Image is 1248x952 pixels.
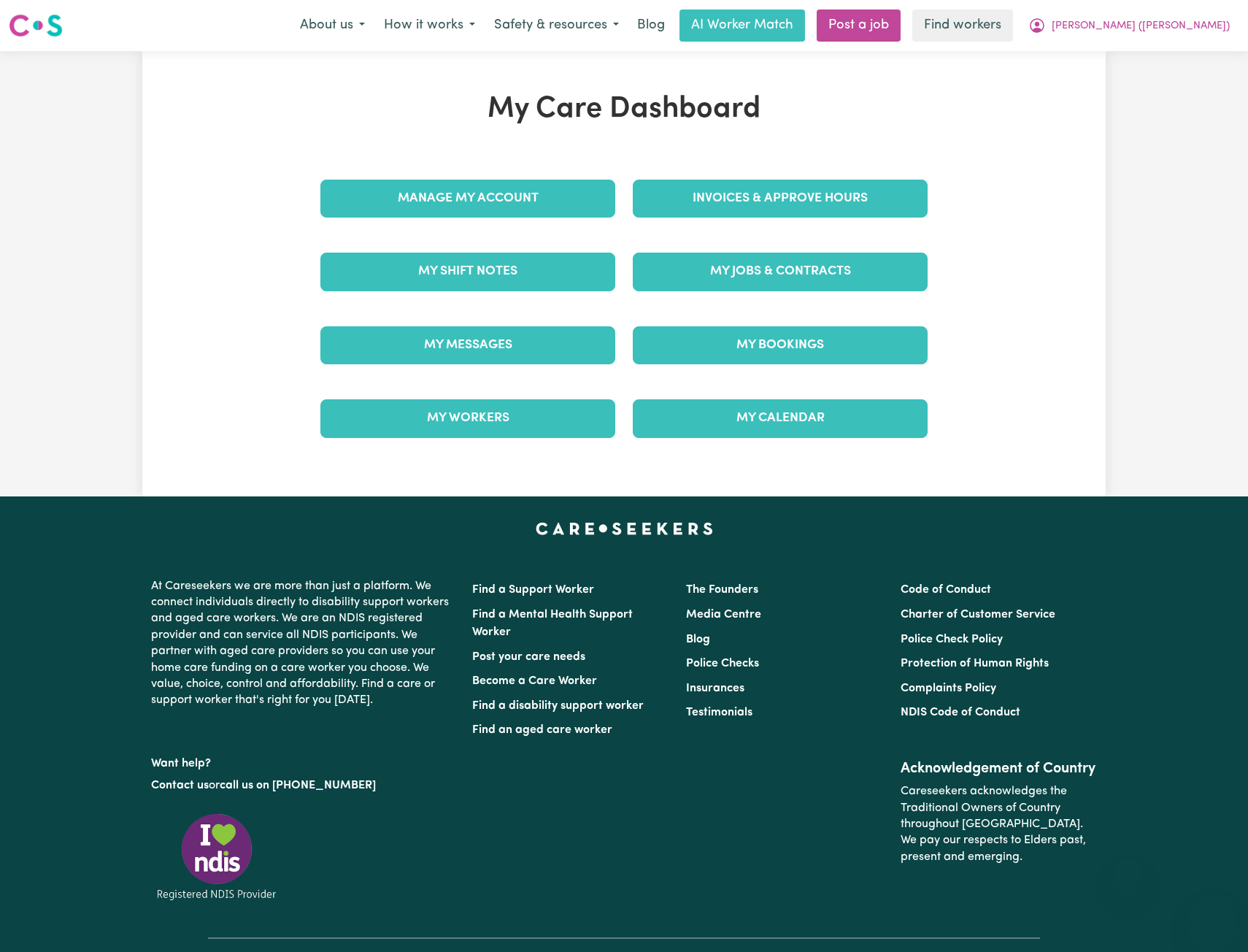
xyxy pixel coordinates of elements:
a: Find an aged care worker [472,724,612,736]
a: Police Checks [686,658,759,669]
p: At Careseekers we are more than just a platform. We connect individuals directly to disability su... [151,572,455,715]
a: Complaints Policy [901,683,996,694]
a: Protection of Human Rights [901,658,1049,669]
a: Code of Conduct [901,584,991,596]
a: My Workers [320,399,615,437]
a: My Jobs & Contracts [633,253,928,291]
h1: My Care Dashboard [312,92,936,127]
a: Manage My Account [320,180,615,218]
a: My Calendar [633,399,928,437]
a: Blog [686,634,710,645]
button: About us [290,10,374,41]
a: call us on [PHONE_NUMBER] [220,780,376,791]
a: Careseekers home page [536,523,713,534]
p: or [151,772,455,799]
p: Careseekers acknowledges the Traditional Owners of Country throughout [GEOGRAPHIC_DATA]. We pay o... [901,778,1097,871]
a: Blog [628,9,674,42]
span: [PERSON_NAME] ([PERSON_NAME]) [1052,18,1230,34]
a: AI Worker Match [679,9,805,42]
a: Find a Support Worker [472,584,594,596]
a: My Bookings [633,326,928,364]
a: Post your care needs [472,651,585,663]
a: Post a job [817,9,901,42]
img: Careseekers logo [9,12,63,39]
button: How it works [374,10,485,41]
a: Insurances [686,683,744,694]
a: Careseekers logo [9,9,63,42]
iframe: Button to launch messaging window [1190,894,1236,940]
a: My Messages [320,326,615,364]
a: Police Check Policy [901,634,1003,645]
a: Testimonials [686,707,752,718]
a: Find a Mental Health Support Worker [472,609,633,638]
a: Media Centre [686,609,761,621]
a: Contact us [151,780,209,791]
a: The Founders [686,584,758,596]
p: Want help? [151,750,455,772]
img: Registered NDIS provider [151,811,282,902]
iframe: Close message [1114,859,1143,888]
button: My Account [1019,10,1239,41]
a: My Shift Notes [320,253,615,291]
button: Safety & resources [485,10,628,41]
a: Become a Care Worker [472,675,597,687]
a: Find workers [912,9,1013,42]
a: Invoices & Approve Hours [633,180,928,218]
a: Charter of Customer Service [901,609,1055,621]
a: Find a disability support worker [472,700,644,712]
a: NDIS Code of Conduct [901,707,1020,718]
h2: Acknowledgement of Country [901,760,1097,778]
